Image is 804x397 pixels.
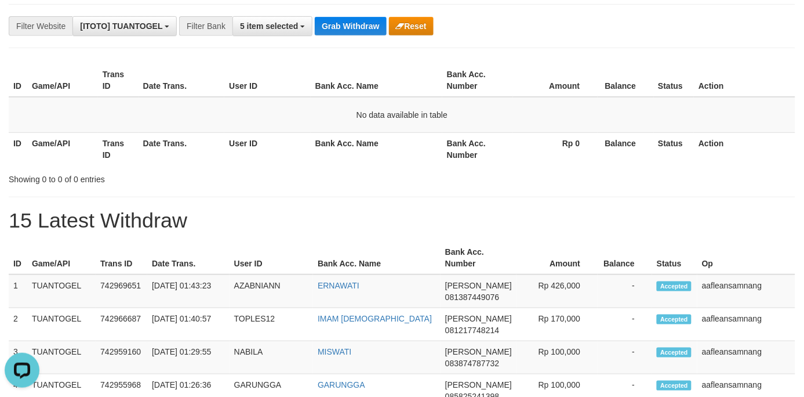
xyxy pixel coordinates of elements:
[654,132,694,165] th: Status
[697,275,795,308] td: aafleansamnang
[9,169,326,185] div: Showing 0 to 0 of 0 entries
[96,341,147,374] td: 742959160
[657,315,692,324] span: Accepted
[516,275,598,308] td: Rp 426,000
[9,16,72,36] div: Filter Website
[224,132,311,165] th: User ID
[147,275,230,308] td: [DATE] 01:43:23
[516,341,598,374] td: Rp 100,000
[442,64,513,97] th: Bank Acc. Number
[96,241,147,275] th: Trans ID
[311,64,442,97] th: Bank Acc. Name
[96,308,147,341] td: 742966687
[230,241,313,275] th: User ID
[598,341,652,374] td: -
[230,308,313,341] td: TOPLES12
[139,132,225,165] th: Date Trans.
[654,64,694,97] th: Status
[9,97,795,133] td: No data available in table
[513,64,598,97] th: Amount
[318,347,351,356] a: MISWATI
[27,64,98,97] th: Game/API
[9,132,27,165] th: ID
[232,16,312,36] button: 5 item selected
[315,17,386,35] button: Grab Withdraw
[98,64,139,97] th: Trans ID
[697,241,795,275] th: Op
[318,380,365,389] a: GARUNGGA
[27,241,96,275] th: Game/API
[224,64,311,97] th: User ID
[697,308,795,341] td: aafleansamnang
[657,348,692,358] span: Accepted
[9,64,27,97] th: ID
[694,64,795,97] th: Action
[598,241,652,275] th: Balance
[652,241,697,275] th: Status
[139,64,225,97] th: Date Trans.
[598,64,654,97] th: Balance
[445,347,512,356] span: [PERSON_NAME]
[72,16,177,36] button: [ITOTO] TUANTOGEL
[9,209,795,232] h1: 15 Latest Withdraw
[311,132,442,165] th: Bank Acc. Name
[240,21,298,31] span: 5 item selected
[516,241,598,275] th: Amount
[445,359,499,368] span: Copy 083874787732 to clipboard
[442,132,513,165] th: Bank Acc. Number
[230,275,313,308] td: AZABNIANN
[179,16,232,36] div: Filter Bank
[318,281,359,290] a: ERNAWATI
[657,281,692,291] span: Accepted
[318,314,432,323] a: IMAM [DEMOGRAPHIC_DATA]
[27,132,98,165] th: Game/API
[445,281,512,290] span: [PERSON_NAME]
[445,314,512,323] span: [PERSON_NAME]
[598,308,652,341] td: -
[445,293,499,302] span: Copy 081387449076 to clipboard
[697,341,795,374] td: aafleansamnang
[147,341,230,374] td: [DATE] 01:29:55
[230,341,313,374] td: NABILA
[657,381,692,391] span: Accepted
[27,308,96,341] td: TUANTOGEL
[694,132,795,165] th: Action
[147,241,230,275] th: Date Trans.
[98,132,139,165] th: Trans ID
[9,241,27,275] th: ID
[313,241,441,275] th: Bank Acc. Name
[441,241,516,275] th: Bank Acc. Number
[513,132,598,165] th: Rp 0
[9,308,27,341] td: 2
[445,380,512,389] span: [PERSON_NAME]
[516,308,598,341] td: Rp 170,000
[389,17,434,35] button: Reset
[598,275,652,308] td: -
[9,275,27,308] td: 1
[96,275,147,308] td: 742969651
[80,21,162,31] span: [ITOTO] TUANTOGEL
[5,5,39,39] button: Open LiveChat chat widget
[147,308,230,341] td: [DATE] 01:40:57
[27,341,96,374] td: TUANTOGEL
[27,275,96,308] td: TUANTOGEL
[9,341,27,374] td: 3
[598,132,654,165] th: Balance
[445,326,499,335] span: Copy 081217748214 to clipboard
